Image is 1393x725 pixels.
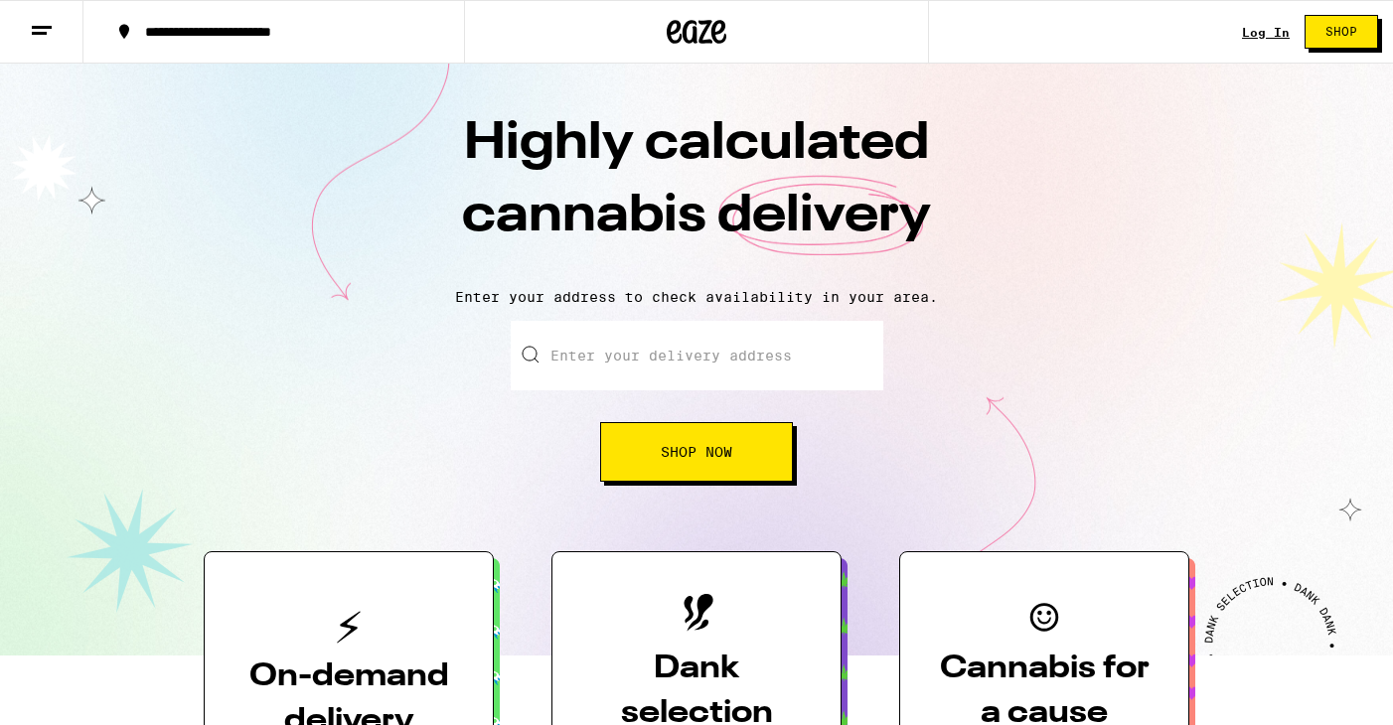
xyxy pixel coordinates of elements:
h1: Highly calculated cannabis delivery [349,108,1044,273]
span: Shop [1325,26,1357,38]
button: Shop Now [600,422,793,482]
button: Shop [1305,15,1378,49]
a: Log In [1242,26,1290,39]
p: Enter your address to check availability in your area. [20,289,1373,305]
input: Enter your delivery address [511,321,883,390]
span: Shop Now [661,445,732,459]
a: Shop [1290,15,1393,49]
